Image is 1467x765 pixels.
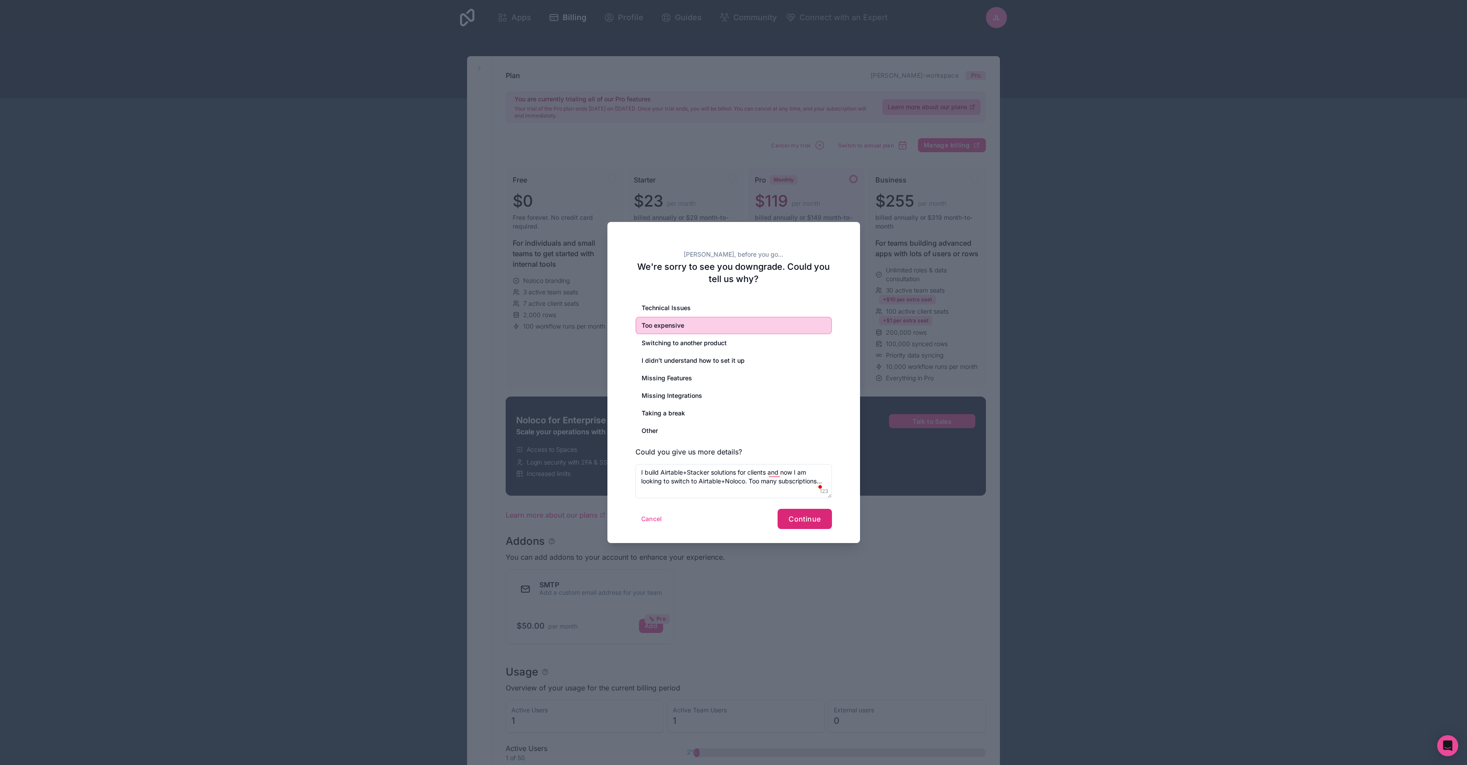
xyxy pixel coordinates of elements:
button: Cancel [635,512,668,526]
div: Switching to another product [635,334,832,352]
h2: [PERSON_NAME], before you go... [635,250,832,259]
div: I didn’t understand how to set it up [635,352,832,369]
div: Too expensive [635,317,832,334]
div: Open Intercom Messenger [1437,735,1458,756]
div: Technical Issues [635,299,832,317]
h2: We're sorry to see you downgrade. Could you tell us why? [635,261,832,285]
textarea: To enrich screen reader interactions, please activate Accessibility in Grammarly extension settings [635,464,832,498]
div: Missing Features [635,369,832,387]
button: Continue [778,509,832,529]
h3: Could you give us more details? [635,447,832,457]
div: Missing Integrations [635,387,832,404]
div: Other [635,422,832,440]
span: Continue [789,515,821,523]
div: Taking a break [635,404,832,422]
